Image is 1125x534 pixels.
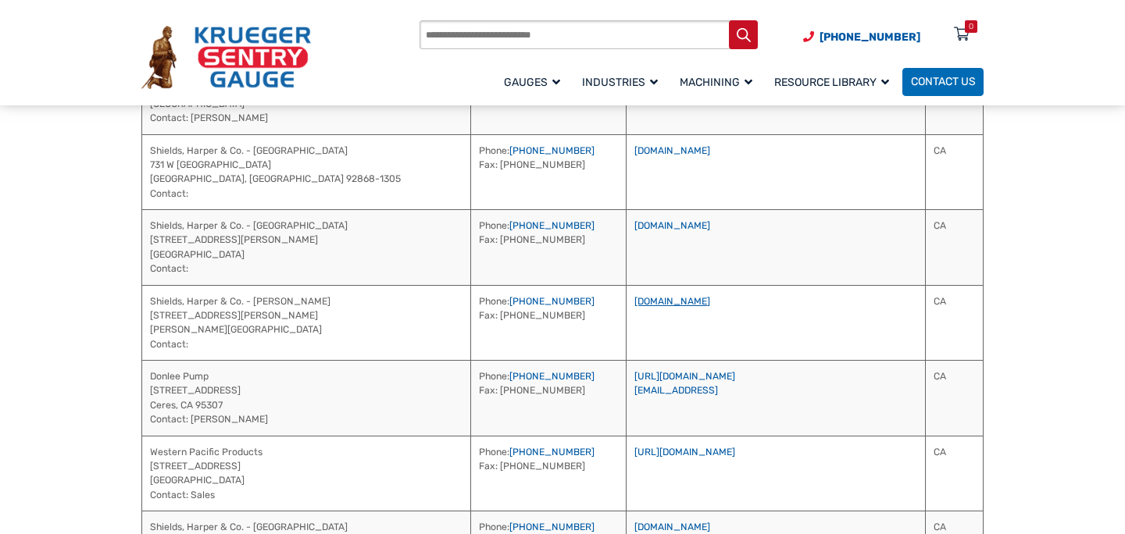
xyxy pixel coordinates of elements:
a: [PHONE_NUMBER] [509,522,595,532]
a: [DOMAIN_NAME] [634,296,710,307]
td: CA [925,436,983,511]
a: [URL][DOMAIN_NAME] [634,371,735,382]
span: Contact Us [911,76,976,89]
a: Phone Number (920) 434-8860 [803,29,920,45]
span: Machining [680,76,752,89]
td: CA [925,210,983,286]
td: Phone: Fax: [PHONE_NUMBER] [471,210,627,286]
td: Western Pacific Products [STREET_ADDRESS] [GEOGRAPHIC_DATA] Contact: Sales [142,436,471,511]
a: Industries [573,66,671,98]
span: Resource Library [774,76,889,89]
a: Resource Library [766,66,902,98]
td: Shields, Harper & Co. - [GEOGRAPHIC_DATA] [STREET_ADDRESS][PERSON_NAME] [GEOGRAPHIC_DATA] Contact: [142,210,471,286]
a: [URL][DOMAIN_NAME] [634,447,735,457]
span: Industries [582,76,658,89]
td: Shields, Harper & Co. - [GEOGRAPHIC_DATA] 731 W [GEOGRAPHIC_DATA] [GEOGRAPHIC_DATA], [GEOGRAPHIC_... [142,134,471,210]
td: Shields, Harper & Co. - [PERSON_NAME] [STREET_ADDRESS][PERSON_NAME] [PERSON_NAME][GEOGRAPHIC_DATA... [142,285,471,361]
td: CA [925,285,983,361]
a: [DOMAIN_NAME] [634,220,710,231]
img: Krueger Sentry Gauge [141,26,311,88]
a: Gauges [495,66,573,98]
span: [PHONE_NUMBER] [820,30,920,44]
td: Phone: Fax: [PHONE_NUMBER] [471,285,627,361]
td: Donlee Pump [STREET_ADDRESS] Ceres, CA 95307 Contact: [PERSON_NAME] [142,361,471,436]
a: [EMAIL_ADDRESS] [634,385,718,396]
a: [DOMAIN_NAME] [634,522,710,532]
a: Machining [671,66,766,98]
a: [PHONE_NUMBER] [509,371,595,382]
td: CA [925,361,983,436]
div: 0 [969,20,973,33]
td: CA [925,134,983,210]
a: [PHONE_NUMBER] [509,145,595,156]
td: Phone: Fax: [PHONE_NUMBER] [471,436,627,511]
a: [PHONE_NUMBER] [509,447,595,457]
a: [PHONE_NUMBER] [509,296,595,307]
td: Phone: Fax: [PHONE_NUMBER] [471,361,627,436]
a: [PHONE_NUMBER] [509,220,595,231]
a: [DOMAIN_NAME] [634,145,710,156]
a: Contact Us [902,68,984,96]
td: Phone: Fax: [PHONE_NUMBER] [471,134,627,210]
span: Gauges [504,76,560,89]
